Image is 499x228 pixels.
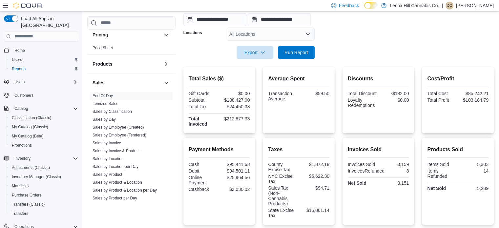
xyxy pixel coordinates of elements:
[9,182,78,190] span: Manifests
[93,125,144,130] a: Sales by Employee (Created)
[93,156,124,161] a: Sales by Location
[93,164,138,169] span: Sales by Location per Day
[459,97,489,103] div: $103,184.79
[442,2,443,10] p: |
[220,97,250,103] div: $188,427.00
[93,188,157,193] a: Sales by Product & Location per Day
[459,162,489,167] div: 5,303
[348,168,385,174] div: InvoicesRefunded
[7,191,81,200] button: Purchase Orders
[278,46,315,59] button: Run Report
[348,91,377,96] div: Total Discount
[456,2,494,10] p: [PERSON_NAME]
[7,141,81,150] button: Promotions
[7,181,81,191] button: Manifests
[12,57,22,62] span: Users
[459,91,489,96] div: $85,242.21
[12,91,78,99] span: Customers
[348,180,366,186] strong: Net Sold
[93,180,142,185] a: Sales by Product & Location
[87,92,176,205] div: Sales
[220,175,250,180] div: $25,964.56
[268,162,297,172] div: County Excise Tax
[300,208,329,213] div: $16,861.14
[9,65,28,73] a: Reports
[446,2,453,10] div: Dominick Cuffaro
[93,172,122,177] a: Sales by Product
[162,60,170,68] button: Products
[12,143,32,148] span: Promotions
[12,47,28,54] a: Home
[93,133,146,138] span: Sales by Employee (Tendered)
[300,174,329,179] div: $5,622.30
[7,113,81,122] button: Classification (Classic)
[9,173,78,181] span: Inventory Manager (Classic)
[427,91,456,96] div: Total Cost
[87,44,176,54] div: Pricing
[7,64,81,73] button: Reports
[9,114,54,122] a: Classification (Classic)
[9,200,78,208] span: Transfers (Classic)
[189,97,218,103] div: Subtotal
[9,200,47,208] a: Transfers (Classic)
[93,117,116,122] a: Sales by Day
[7,55,81,64] button: Users
[12,134,44,139] span: My Catalog (Beta)
[300,185,329,191] div: $94.71
[1,104,81,113] button: Catalog
[348,75,409,83] h2: Discounts
[459,168,489,174] div: 14
[427,162,456,167] div: Items Sold
[9,56,25,64] a: Users
[300,162,329,167] div: $1,872.18
[9,132,78,140] span: My Catalog (Beta)
[12,78,78,86] span: Users
[284,49,308,56] span: Run Report
[268,185,297,206] div: Sales Tax (Non-Cannabis Products)
[12,174,61,179] span: Inventory Manager (Classic)
[220,116,250,121] div: $212,877.33
[93,149,139,153] a: Sales by Invoice & Product
[189,91,218,96] div: Gift Cards
[380,162,409,167] div: 3,159
[300,91,329,96] div: $59.50
[93,31,161,38] button: Pricing
[268,91,297,101] div: Transaction Average
[348,97,377,108] div: Loyalty Redemptions
[237,46,273,59] button: Export
[348,162,377,167] div: Invoices Sold
[7,122,81,132] button: My Catalog (Classic)
[9,191,78,199] span: Purchase Orders
[93,109,132,114] a: Sales by Classification
[14,156,31,161] span: Inventory
[380,91,409,96] div: -$182.00
[189,75,250,83] h2: Total Sales ($)
[447,2,452,10] span: DC
[93,79,161,86] button: Sales
[9,173,64,181] a: Inventory Manager (Classic)
[162,31,170,39] button: Pricing
[268,174,297,184] div: NYC Excise Tax
[348,146,409,154] h2: Invoices Sold
[9,191,44,199] a: Purchase Orders
[7,172,81,181] button: Inventory Manager (Classic)
[12,66,26,72] span: Reports
[9,65,78,73] span: Reports
[12,193,42,198] span: Purchase Orders
[93,101,118,106] span: Itemized Sales
[93,93,113,98] a: End Of Day
[1,91,81,100] button: Customers
[12,105,31,113] button: Catalog
[9,114,78,122] span: Classification (Classic)
[339,2,359,9] span: Feedback
[9,56,78,64] span: Users
[14,48,25,53] span: Home
[1,46,81,55] button: Home
[380,180,409,186] div: 3,151
[364,2,378,9] input: Dark Mode
[14,93,33,98] span: Customers
[93,196,137,201] span: Sales by Product per Day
